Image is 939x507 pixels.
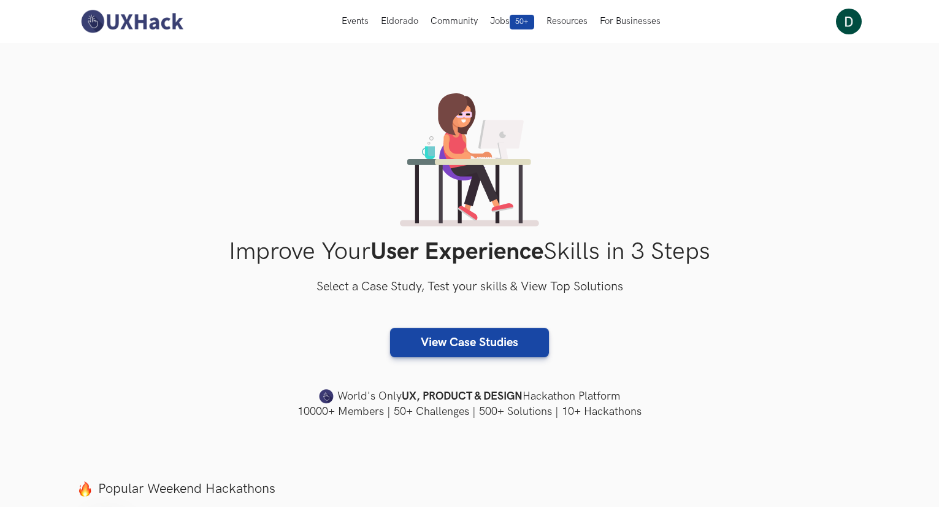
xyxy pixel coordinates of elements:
img: Your profile pic [836,9,862,34]
strong: UX, PRODUCT & DESIGN [402,388,523,405]
a: View Case Studies [390,328,549,357]
img: uxhack-favicon-image.png [319,389,334,404]
h4: World's Only Hackathon Platform [77,388,862,405]
h1: Improve Your Skills in 3 Steps [77,238,862,266]
label: Popular Weekend Hackathons [77,481,862,497]
img: UXHack-logo.png [77,9,186,34]
h3: Select a Case Study, Test your skills & View Top Solutions [77,277,862,297]
strong: User Experience [370,238,543,266]
h4: 10000+ Members | 50+ Challenges | 500+ Solutions | 10+ Hackathons [77,404,862,419]
span: 50+ [510,15,534,29]
img: lady working on laptop [400,93,539,226]
img: fire.png [77,481,93,497]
